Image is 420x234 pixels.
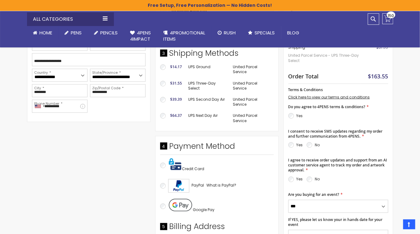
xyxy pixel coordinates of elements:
[157,26,212,46] a: 4PROMOTIONALITEMS
[255,29,275,36] span: Specials
[27,26,59,40] a: Home
[296,177,303,182] label: Yes
[281,26,306,40] a: Blog
[170,64,182,69] span: $14.17
[160,48,274,62] div: Shipping Methods
[185,94,230,110] td: UPS Second Day Air
[224,29,236,36] span: Rush
[59,26,88,40] a: Pens
[296,142,303,148] label: Yes
[288,45,305,50] span: Shipping
[288,95,370,100] a: Click here to view our terms and conditions
[230,61,274,77] td: United Parcel Service
[71,29,82,36] span: Pens
[230,78,274,94] td: United Parcel Service
[185,110,230,126] td: UPS Next Day Air
[368,73,388,80] span: $163.55
[242,26,281,40] a: Specials
[296,113,303,118] label: Yes
[130,29,151,42] span: 4Pens 4impact
[40,29,52,36] span: Home
[388,13,394,19] span: 150
[207,182,237,189] a: What is PayPal?
[170,113,182,118] span: $64.37
[168,179,189,193] img: Acceptance Mark
[169,158,181,170] img: Pay with credit card
[101,29,118,36] span: Pencils
[88,26,124,40] a: Pencils
[170,81,182,86] span: $31.55
[230,110,274,126] td: United Parcel Service
[403,219,415,229] a: Top
[288,192,339,197] span: Are you buying for an event?
[288,217,383,227] span: If YES, please let us know your in hands date for your event
[192,183,204,188] span: PayPal
[170,97,182,102] span: $39.39
[193,207,215,213] span: Google Pay
[27,12,114,26] div: All Categories
[315,177,320,182] label: No
[185,61,230,77] td: UPS Ground
[288,104,365,109] span: Do you agree to 4PENS terms & conditions?
[182,166,205,172] span: Credit Card
[212,26,242,40] a: Rush
[32,100,47,113] div: United States: +1
[124,26,157,46] a: 4Pens4impact
[230,94,274,110] td: United Parcel Service
[164,29,205,42] span: 4PROMOTIONAL ITEMS
[288,87,323,92] span: Terms & Conditions
[288,158,387,173] span: I agree to receive order updates and support from an AI customer service agent to track my order ...
[377,45,388,50] span: $31.55
[315,142,320,148] label: No
[288,72,319,80] strong: Order Total
[185,78,230,94] td: UPS Three-Day Select
[160,141,274,155] div: Payment Method
[288,50,361,66] span: United Parcel Service - UPS Three-Day Select
[287,29,300,36] span: Blog
[207,183,237,188] span: What is PayPal?
[288,129,383,139] span: I consent to receive SMS updates regarding my order and further communication from 4PENS.
[382,13,393,24] a: 150
[169,199,192,211] img: Pay with Google Pay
